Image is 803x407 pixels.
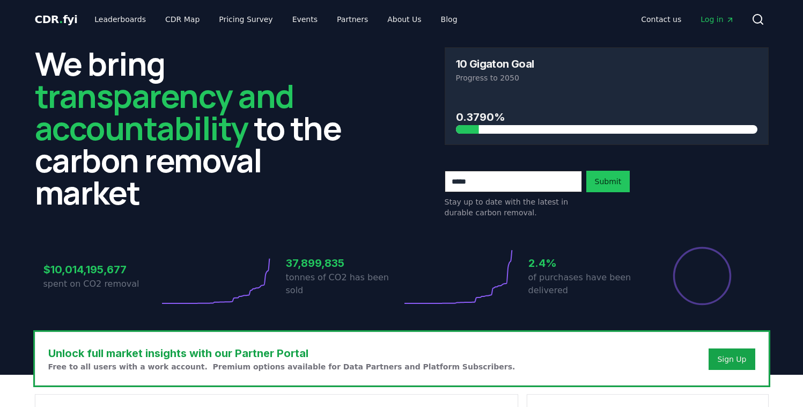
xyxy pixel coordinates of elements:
[528,271,644,297] p: of purchases have been delivered
[286,255,402,271] h3: 37,899,835
[672,246,732,306] div: Percentage of sales delivered
[35,12,78,27] a: CDR.fyi
[717,354,746,365] a: Sign Up
[210,10,281,29] a: Pricing Survey
[86,10,466,29] nav: Main
[35,74,294,150] span: transparency and accountability
[86,10,154,29] a: Leaderboards
[43,278,159,290] p: spent on CO2 removal
[692,10,742,29] a: Log in
[632,10,742,29] nav: Main
[35,47,359,208] h2: We bring to the carbon removal market
[379,10,430,29] a: About Us
[709,348,755,370] button: Sign Up
[284,10,326,29] a: Events
[456,59,534,69] h3: 10 Gigaton Goal
[445,197,582,218] p: Stay up to date with the latest in durable carbon removal.
[586,171,630,192] button: Submit
[35,13,78,26] span: CDR fyi
[43,261,159,278] h3: $10,014,195,677
[701,14,734,25] span: Log in
[632,10,690,29] a: Contact us
[48,361,515,372] p: Free to all users with a work account. Premium options available for Data Partners and Platform S...
[528,255,644,271] h3: 2.4%
[48,345,515,361] h3: Unlock full market insights with our Partner Portal
[456,109,757,125] h3: 0.3790%
[456,72,757,83] p: Progress to 2050
[432,10,466,29] a: Blog
[328,10,377,29] a: Partners
[157,10,208,29] a: CDR Map
[59,13,63,26] span: .
[286,271,402,297] p: tonnes of CO2 has been sold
